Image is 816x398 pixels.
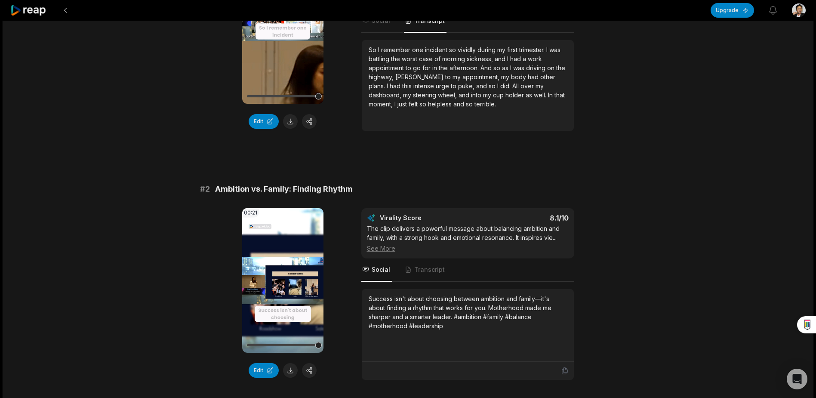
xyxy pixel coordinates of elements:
span: the [556,64,565,72]
span: [PERSON_NAME] [395,73,445,81]
span: dashboard, [369,91,403,99]
span: incident [425,46,449,53]
span: Ambition vs. Family: Finding Rhythm [215,183,353,195]
span: into [471,91,483,99]
div: Virality Score [380,214,472,222]
div: Open Intercom Messenger [787,369,807,389]
span: work [528,55,542,62]
span: I [546,46,549,53]
span: go [413,64,422,72]
span: Social [372,265,390,274]
span: afternoon. [450,64,480,72]
button: Edit [249,363,279,378]
span: so [466,100,474,108]
button: Upgrade [711,3,754,18]
div: Success isn't about choosing between ambition and family—it's about finding a rhythm that works f... [369,294,567,330]
span: wheel, [438,91,459,99]
span: on [547,64,556,72]
span: the [439,64,450,72]
span: to [406,64,413,72]
span: did. [500,82,512,90]
span: had [510,55,523,62]
span: cup [493,91,505,99]
span: so [489,82,497,90]
span: my [403,91,413,99]
span: a [523,55,528,62]
span: battling [369,55,391,62]
div: See More [367,244,569,253]
span: I [497,82,500,90]
span: holder [505,91,526,99]
span: so [419,100,428,108]
span: body [511,73,528,81]
span: the [391,55,402,62]
span: moment, [369,100,394,108]
span: during [477,46,497,53]
span: case [419,55,434,62]
nav: Tabs [361,9,574,33]
span: appointment, [462,73,501,81]
span: So [369,46,378,53]
span: my [501,73,511,81]
span: had [528,73,540,81]
span: as [526,91,534,99]
div: The clip delivers a powerful message about balancing ambition and family, with a strong hook and ... [367,224,569,253]
span: appointment [369,64,406,72]
span: plans. [369,82,387,90]
span: urge [436,82,451,90]
span: I [507,55,510,62]
span: over [520,82,536,90]
span: and [476,82,489,90]
span: my [497,46,507,53]
span: intense [413,82,436,90]
video: Your browser does not support mp4 format. [242,208,323,353]
div: 8.1 /10 [476,214,569,222]
span: my [483,91,493,99]
span: I [378,46,381,53]
span: one [412,46,425,53]
span: Transcript [414,265,445,274]
span: morning [442,55,467,62]
span: was [549,46,560,53]
span: terrible. [474,100,496,108]
span: well. [534,91,548,99]
span: All [512,82,520,90]
span: and [495,55,507,62]
span: just [397,100,409,108]
button: Edit [249,114,279,129]
span: sickness, [467,55,495,62]
span: Transcript [414,16,445,25]
span: my [536,82,544,90]
span: to [451,82,458,90]
span: as [502,64,510,72]
span: I [387,82,390,90]
span: other [540,73,555,81]
span: In [548,91,554,99]
span: puke, [458,82,476,90]
span: so [449,46,458,53]
span: first [507,46,519,53]
span: vividly [458,46,477,53]
span: of [434,55,442,62]
span: to [445,73,453,81]
span: this [402,82,413,90]
span: Social [372,16,390,25]
span: that [554,91,565,99]
nav: Tabs [361,258,574,282]
span: and [453,100,466,108]
span: for [422,64,432,72]
span: my [453,73,462,81]
span: in [432,64,439,72]
span: felt [409,100,419,108]
span: had [390,82,402,90]
span: and [459,91,471,99]
span: # 2 [200,183,210,195]
span: I [510,64,513,72]
span: so [493,64,502,72]
span: remember [381,46,412,53]
span: worst [402,55,419,62]
span: was [513,64,526,72]
span: helpless [428,100,453,108]
span: highway, [369,73,395,81]
span: I [394,100,397,108]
